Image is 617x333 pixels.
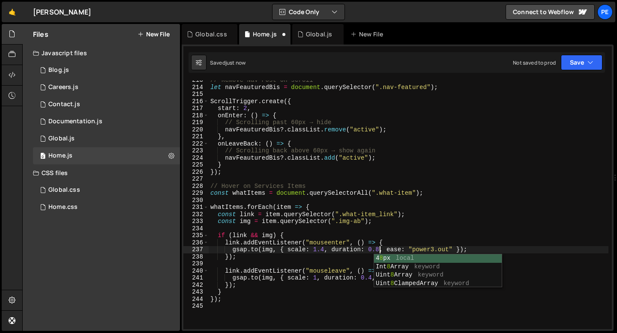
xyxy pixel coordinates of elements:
[183,288,209,296] div: 243
[183,204,209,211] div: 231
[225,59,246,66] div: just now
[273,4,344,20] button: Code Only
[183,155,209,162] div: 224
[183,303,209,310] div: 245
[40,153,45,160] span: 0
[48,83,78,91] div: Careers.js
[183,253,209,261] div: 238
[33,130,180,147] div: 17084/47048.js
[210,59,246,66] div: Saved
[33,79,180,96] div: 17084/47187.js
[183,169,209,176] div: 226
[183,232,209,239] div: 235
[183,282,209,289] div: 242
[33,181,180,199] div: 17084/47050.css
[183,161,209,169] div: 225
[183,112,209,119] div: 218
[306,30,332,39] div: Global.js
[597,4,613,20] a: Pe
[183,147,209,155] div: 223
[183,84,209,91] div: 214
[183,296,209,303] div: 244
[33,199,180,216] div: 17084/47049.css
[183,98,209,105] div: 216
[183,260,209,268] div: 239
[183,225,209,232] div: 234
[183,140,209,148] div: 222
[48,101,80,108] div: Contact.js
[183,246,209,253] div: 237
[183,119,209,126] div: 219
[183,190,209,197] div: 229
[183,239,209,247] div: 236
[350,30,386,39] div: New File
[183,105,209,112] div: 217
[48,186,80,194] div: Global.css
[23,164,180,181] div: CSS files
[2,2,23,22] a: 🤙
[33,113,180,130] div: 17084/47227.js
[195,30,227,39] div: Global.css
[183,183,209,190] div: 228
[48,203,78,211] div: Home.css
[33,7,91,17] div: [PERSON_NAME]
[183,268,209,275] div: 240
[183,211,209,218] div: 232
[183,126,209,134] div: 220
[183,274,209,282] div: 241
[183,197,209,204] div: 230
[33,96,180,113] div: 17084/47191.js
[48,118,102,125] div: Documentation.js
[138,31,170,38] button: New File
[183,175,209,183] div: 227
[33,30,48,39] h2: Files
[513,59,556,66] div: Not saved to prod
[506,4,595,20] a: Connect to Webflow
[183,218,209,225] div: 233
[183,133,209,140] div: 221
[48,66,69,74] div: Blog.js
[253,30,277,39] div: Home.js
[48,152,72,160] div: Home.js
[33,62,180,79] div: 17084/47211.js
[183,91,209,98] div: 215
[23,45,180,62] div: Javascript files
[183,77,209,84] div: 213
[48,135,75,143] div: Global.js
[33,147,180,164] div: 17084/47047.js
[561,55,602,70] button: Save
